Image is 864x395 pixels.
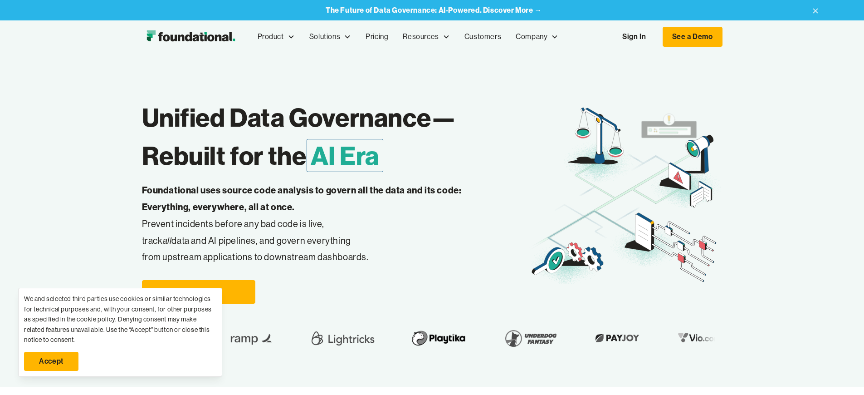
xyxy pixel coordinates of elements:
div: Product [258,31,284,43]
iframe: Chat Widget [701,290,864,395]
a: Accept [24,352,78,371]
img: Payjoy [590,331,644,345]
a: Sign In [613,27,655,46]
div: Solutions [302,22,358,52]
a: The Future of Data Governance: AI-Powered. Discover More → [326,6,542,15]
img: Lightricks [308,326,376,351]
h1: Unified Data Governance— Rebuilt for the [142,99,529,175]
a: Pricing [358,22,395,52]
div: Product [250,22,302,52]
img: Vio.com [673,331,725,345]
img: Foundational Logo [142,28,239,46]
img: Playtika [405,326,470,351]
a: Customers [457,22,508,52]
a: See a Demo [663,27,722,47]
img: Ramp [224,326,278,351]
em: all [163,235,172,246]
div: We and selected third parties use cookies or similar technologies for technical purposes and, wit... [24,294,216,345]
div: Company [508,22,566,52]
a: See a Demo → [142,280,255,304]
img: Underdog Fantasy [499,326,561,351]
strong: Foundational uses source code analysis to govern all the data and its code: Everything, everywher... [142,184,462,212]
div: Resources [395,22,457,52]
div: Resources [403,31,439,43]
strong: The Future of Data Governance: AI-Powered. Discover More → [326,5,542,15]
div: Company [516,31,547,43]
p: Prevent incidents before any bad code is live, track data and AI pipelines, and govern everything... [142,182,490,266]
div: Solutions [309,31,340,43]
span: AI Era [307,139,384,172]
a: home [142,28,239,46]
